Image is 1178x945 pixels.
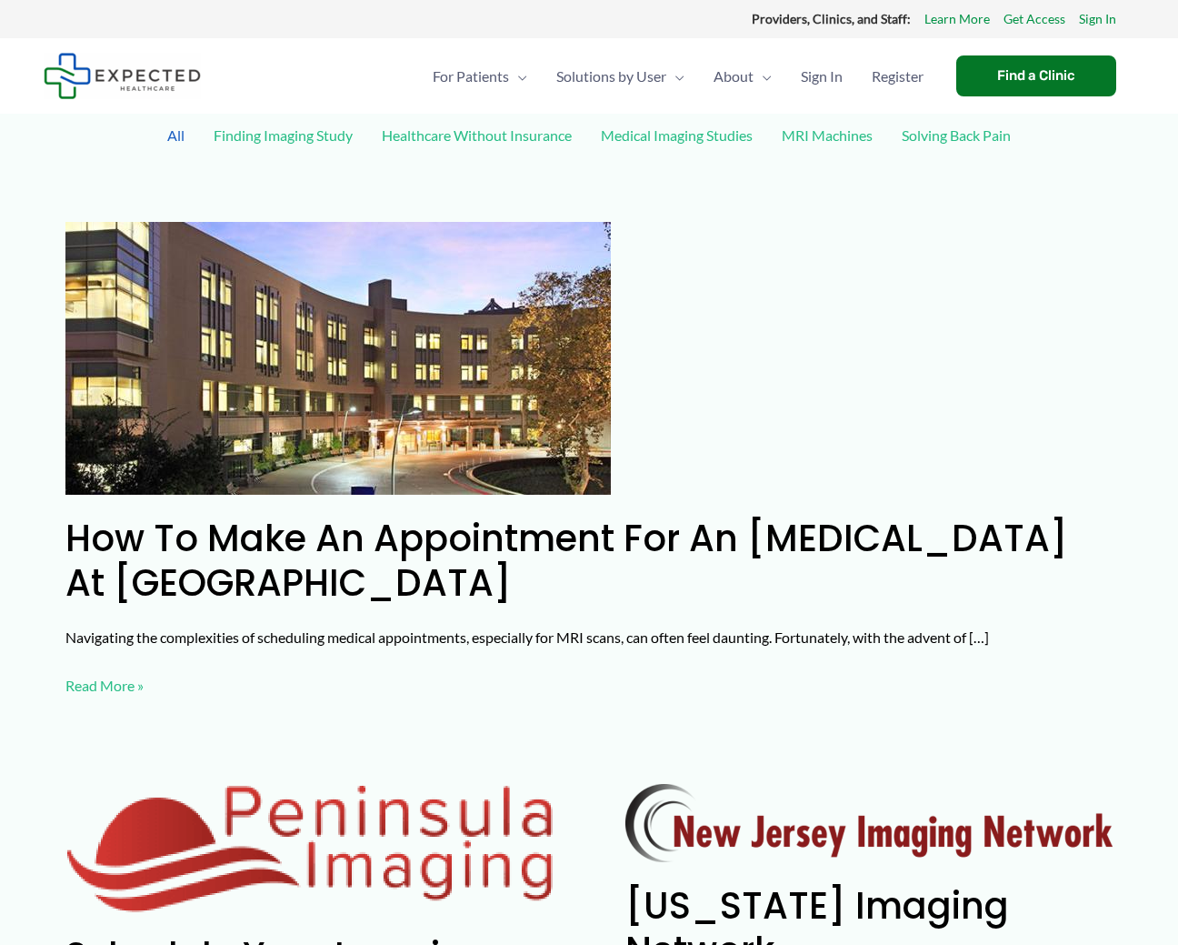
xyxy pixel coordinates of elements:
p: Navigating the complexities of scheduling medical appointments, especially for MRI scans, can oft... [65,624,1113,651]
span: For Patients [433,45,509,108]
a: Healthcare Without Insurance [373,119,581,151]
img: New Jersey Imaging Network Logo by RadNet [625,784,1113,862]
a: Read More » [65,672,144,699]
span: Sign In [801,45,843,108]
div: Post Filters [44,114,1134,200]
a: Register [857,45,938,108]
a: Learn More [924,7,990,31]
a: How to Make an Appointment for an [MEDICAL_DATA] at [GEOGRAPHIC_DATA] [65,513,1068,608]
span: Menu Toggle [754,45,772,108]
a: AboutMenu Toggle [699,45,786,108]
a: Medical Imaging Studies [592,119,762,151]
span: Menu Toggle [666,45,684,108]
a: All [158,119,194,151]
a: Solutions by UserMenu Toggle [542,45,699,108]
a: Sign In [786,45,857,108]
span: Solutions by User [556,45,666,108]
a: For PatientsMenu Toggle [418,45,542,108]
a: Find a Clinic [956,55,1116,96]
strong: Providers, Clinics, and Staff: [752,11,911,26]
img: Expected Healthcare Logo - side, dark font, small [44,53,201,99]
img: Peninsula Imaging Salisbury via Expected Healthcare [65,784,553,913]
a: Read: How to Make an Appointment for an MRI at Camino Real [65,347,611,365]
span: Menu Toggle [509,45,527,108]
a: MRI Machines [773,119,882,151]
a: Solving Back Pain [893,119,1020,151]
img: How to Make an Appointment for an MRI at Camino Real [65,222,611,495]
a: Read: Schedule Your Imaging Appointment with Peninsula Imaging Through Expected Healthcare [65,838,553,855]
span: Register [872,45,923,108]
nav: Primary Site Navigation [418,45,938,108]
a: Sign In [1079,7,1116,31]
span: About [714,45,754,108]
a: Get Access [1003,7,1065,31]
a: Read: New Jersey Imaging Network [625,812,1113,829]
a: Finding Imaging Study [205,119,362,151]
